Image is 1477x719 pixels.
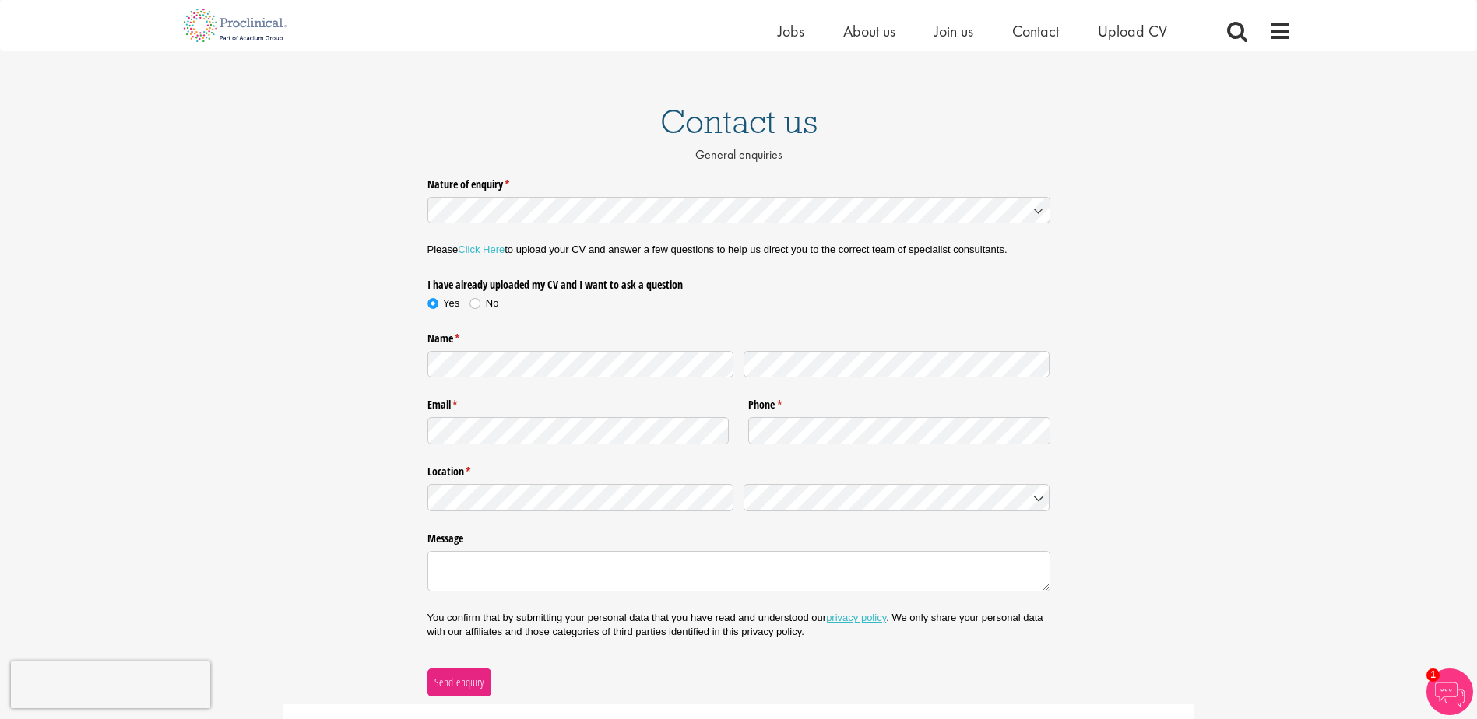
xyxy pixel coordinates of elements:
button: Send enquiry [427,668,491,696]
input: First [427,351,734,378]
legend: Location [427,459,1050,479]
legend: Name [427,325,1050,345]
a: Contact [1012,21,1059,41]
a: Join us [934,21,973,41]
legend: I have already uploaded my CV and I want to ask a question [427,272,730,292]
a: Jobs [778,21,804,41]
label: Message [427,526,1050,546]
a: privacy policy [826,612,886,623]
label: Phone [748,392,1050,412]
span: Send enquiry [434,674,484,691]
span: No [486,297,499,309]
img: Chatbot [1426,668,1473,715]
iframe: reCAPTCHA [11,661,210,708]
input: Country [744,484,1050,511]
a: About us [843,21,895,41]
a: Click Here [458,244,505,255]
input: Last [744,351,1050,378]
label: Email [427,392,730,412]
label: Nature of enquiry [427,171,1050,191]
span: 1 [1426,668,1440,682]
span: Yes [443,297,459,309]
p: Please to upload your CV and answer a few questions to help us direct you to the correct team of ... [427,243,1050,257]
p: You confirm that by submitting your personal data that you have read and understood our . We only... [427,611,1050,639]
a: Upload CV [1098,21,1167,41]
input: State / Province / Region [427,484,734,511]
